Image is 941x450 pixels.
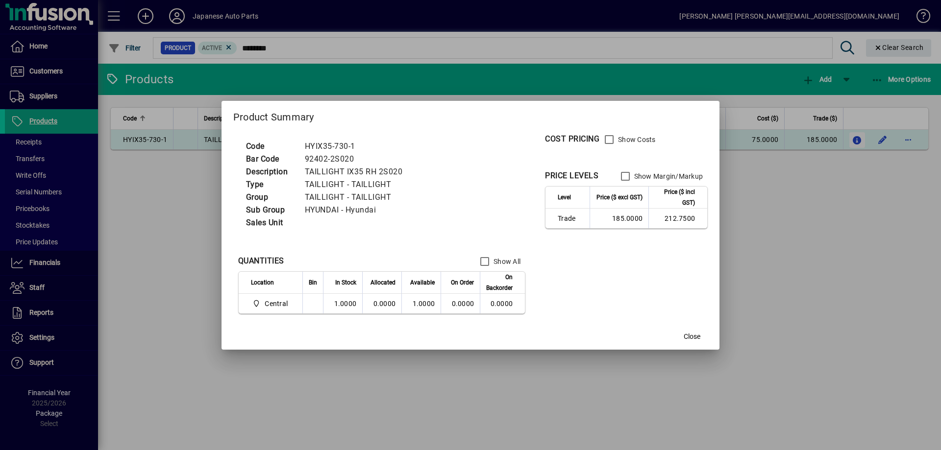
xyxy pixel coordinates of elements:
span: Price ($ excl GST) [596,192,643,203]
span: On Order [451,277,474,288]
label: Show Margin/Markup [632,171,703,181]
label: Show Costs [616,135,656,144]
span: Trade [558,213,584,223]
span: On Backorder [486,272,513,293]
td: HYUNDAI - Hyundai [300,204,415,216]
div: PRICE LEVELS [545,170,598,182]
span: Central [251,298,292,309]
td: 0.0000 [480,294,525,313]
td: Sales Unit [241,216,300,229]
td: Sub Group [241,204,300,216]
td: 1.0000 [401,294,441,313]
span: Close [684,332,700,342]
span: Bin [309,277,317,288]
td: TAILLIGHT IX35 RH 2S020 [300,166,415,178]
td: TAILLIGHT - TAILLIGHT [300,191,415,204]
td: Group [241,191,300,204]
label: Show All [492,257,520,266]
span: Price ($ incl GST) [655,187,695,208]
td: HYIX35-730-1 [300,140,415,153]
div: QUANTITIES [238,255,284,267]
button: Close [676,328,708,346]
td: 185.0000 [590,209,648,228]
span: Central [265,299,288,308]
span: Allocated [371,277,396,288]
td: Type [241,178,300,191]
span: Available [410,277,435,288]
td: Description [241,166,300,178]
td: 92402-2S020 [300,153,415,166]
div: COST PRICING [545,133,599,145]
td: TAILLIGHT - TAILLIGHT [300,178,415,191]
span: Location [251,277,274,288]
td: 0.0000 [362,294,401,313]
td: 212.7500 [648,209,707,228]
span: 0.0000 [452,300,474,308]
span: In Stock [335,277,356,288]
td: Code [241,140,300,153]
td: Bar Code [241,153,300,166]
h2: Product Summary [222,101,719,129]
td: 1.0000 [323,294,362,313]
span: Level [558,192,571,203]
